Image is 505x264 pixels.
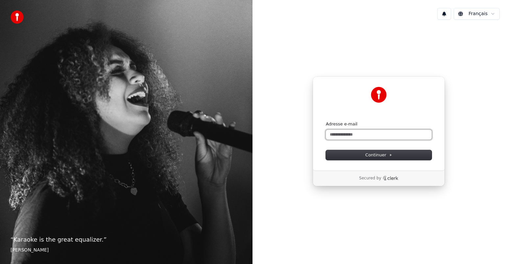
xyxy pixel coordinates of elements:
img: youka [11,11,24,24]
a: Clerk logo [383,176,398,180]
span: Continuer [365,152,392,158]
footer: [PERSON_NAME] [11,247,242,253]
button: Continuer [326,150,432,160]
label: Adresse e-mail [326,121,357,127]
p: Secured by [359,176,381,181]
img: Youka [371,87,387,103]
p: “ Karaoke is the great equalizer. ” [11,235,242,244]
